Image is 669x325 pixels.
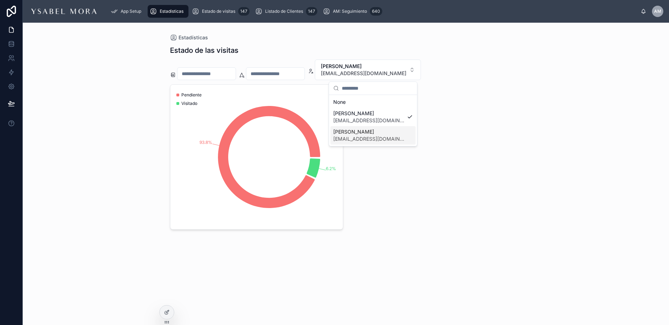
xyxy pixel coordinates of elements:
div: 147 [238,7,249,16]
span: [EMAIL_ADDRESS][DOMAIN_NAME] [321,70,406,77]
button: Select Button [315,60,421,80]
div: chart [175,89,339,225]
a: Estadísticas [148,5,188,18]
a: Listado de Clientes147 [253,5,319,18]
span: [PERSON_NAME] [333,128,404,135]
span: Pendiente [181,92,202,98]
h1: Estado de las visitas [170,45,238,55]
div: scrollable content [105,4,641,19]
span: App Setup [121,9,141,14]
tspan: 6.2% [326,166,336,171]
a: App Setup [109,5,146,18]
span: [PERSON_NAME] [321,63,406,70]
span: [EMAIL_ADDRESS][DOMAIN_NAME] [333,135,404,142]
span: Estadísticas [179,34,208,41]
span: [EMAIL_ADDRESS][DOMAIN_NAME] [333,117,404,124]
img: App logo [28,6,99,17]
div: None [330,96,416,108]
span: AM [654,9,661,14]
span: Estadísticas [160,9,183,14]
span: AM: Seguimiento [333,9,367,14]
a: Estadísticas [170,34,208,41]
span: Listado de Clientes [265,9,303,14]
div: 147 [306,7,317,16]
span: [PERSON_NAME] [333,110,404,117]
a: Estado de visitas147 [190,5,252,18]
div: Suggestions [329,95,417,146]
tspan: 93.8% [199,140,212,145]
span: Estado de visitas [202,9,235,14]
div: 640 [370,7,382,16]
span: Visitado [181,101,197,106]
a: AM: Seguimiento640 [321,5,384,18]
